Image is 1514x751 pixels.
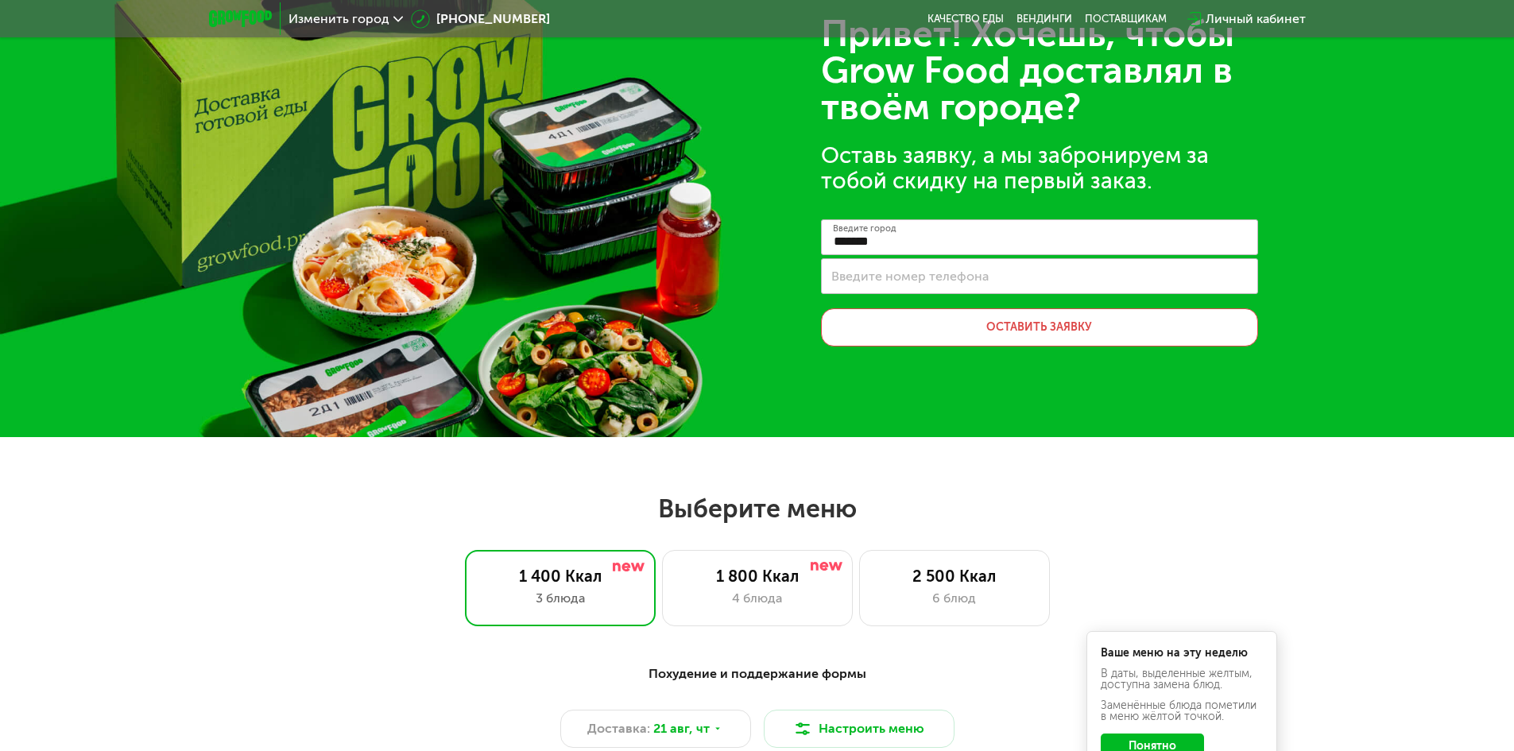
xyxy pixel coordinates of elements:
[411,10,550,29] a: [PHONE_NUMBER]
[287,664,1228,684] div: Похудение и поддержание формы
[833,224,896,233] label: Введите город
[831,272,989,281] label: Введите номер телефона
[679,567,836,586] div: 1 800 Ккал
[821,16,1258,126] div: Привет! Хочешь, чтобы Grow Food доставлял в твоём городе?
[927,13,1004,25] a: Качество еды
[1206,10,1306,29] div: Личный кабинет
[1101,668,1263,691] div: В даты, выделенные желтым, доступна замена блюд.
[821,143,1258,194] div: Оставь заявку, а мы забронируем за тобой скидку на первый заказ.
[482,589,639,608] div: 3 блюда
[1101,648,1263,659] div: Ваше меню на эту неделю
[764,710,954,748] button: Настроить меню
[1016,13,1072,25] a: Вендинги
[821,308,1258,346] button: Оставить заявку
[1085,13,1167,25] div: поставщикам
[288,13,389,25] span: Изменить город
[1101,700,1263,722] div: Заменённые блюда пометили в меню жёлтой точкой.
[51,493,1463,525] h2: Выберите меню
[653,719,710,738] span: 21 авг, чт
[679,589,836,608] div: 4 блюда
[587,719,650,738] span: Доставка:
[482,567,639,586] div: 1 400 Ккал
[876,567,1033,586] div: 2 500 Ккал
[876,589,1033,608] div: 6 блюд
